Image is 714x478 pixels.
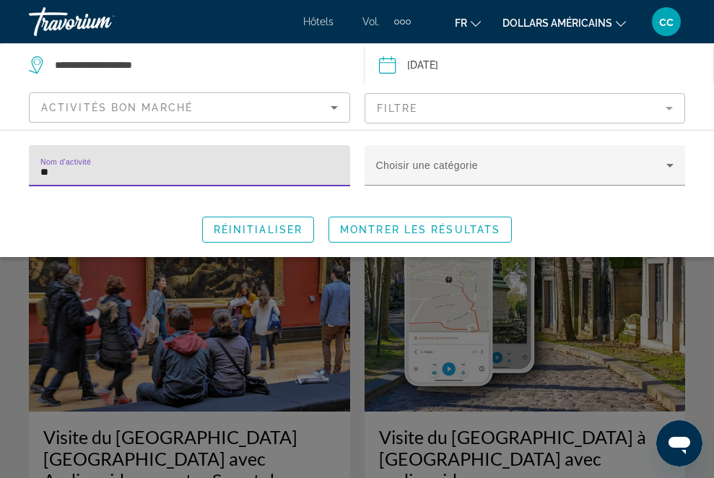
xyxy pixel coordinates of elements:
[376,160,478,171] mat-label: Choisir une catégorie
[365,92,686,124] button: Filter
[29,3,173,40] a: Travorium
[328,217,512,243] button: Montrer les résultats
[362,16,380,27] a: Vol.
[502,17,612,29] font: dollars américains
[379,43,714,87] button: Date: Dec 13, 2025
[455,12,481,33] button: Changer de langue
[648,6,685,37] button: Menu utilisateur
[303,16,334,27] a: Hôtels
[40,157,91,166] mat-label: Nom d'activité
[455,17,467,29] font: fr
[214,224,302,235] span: Réinitialiser
[340,224,500,235] span: Montrer les résultats
[41,102,193,113] span: Activités bon marché
[202,217,314,243] button: Réinitialiser
[659,14,674,29] font: cc
[656,420,702,466] iframe: Bouton de lancement de la fenêtre de messagerie, conversation en cours
[41,99,338,116] mat-select: Sort by
[502,12,626,33] button: Changer de devise
[394,10,411,33] button: Éléments de navigation supplémentaires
